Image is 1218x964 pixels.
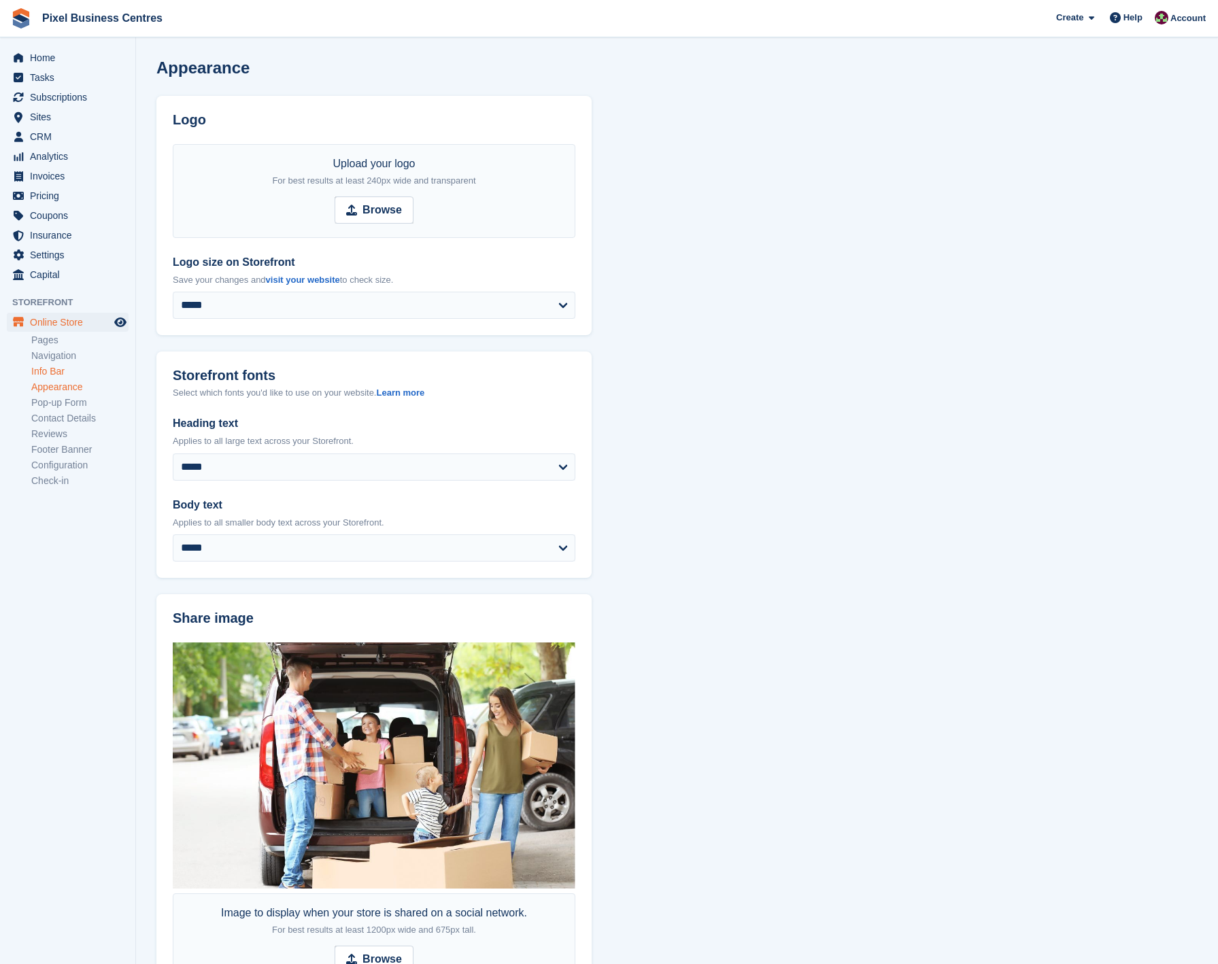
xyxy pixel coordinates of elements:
label: Logo size on Storefront [173,254,575,271]
span: Account [1170,12,1206,25]
h1: Appearance [156,58,250,77]
span: Create [1056,11,1083,24]
h2: Logo [173,112,575,128]
span: For best results at least 1200px wide and 675px tall. [272,925,476,935]
a: visit your website [266,275,340,285]
a: menu [7,88,129,107]
span: Invoices [30,167,112,186]
input: Browse [335,196,413,224]
div: Image to display when your store is shared on a social network. [221,905,527,937]
span: Home [30,48,112,67]
a: Learn more [376,388,424,398]
a: menu [7,245,129,264]
h2: Share image [173,610,575,626]
a: menu [7,313,129,332]
a: menu [7,107,129,126]
a: Pixel Business Centres [37,7,168,29]
img: stora-icon-8386f47178a22dfd0bd8f6a31ec36ba5ce8667c1dd55bd0f319d3a0aa187defe.svg [11,8,31,29]
label: Body text [173,497,575,513]
span: For best results at least 240px wide and transparent [272,175,475,186]
a: menu [7,167,129,186]
span: Storefront [12,296,135,309]
a: menu [7,147,129,166]
a: Preview store [112,314,129,330]
p: Save your changes and to check size. [173,273,575,287]
span: Pricing [30,186,112,205]
a: menu [7,127,129,146]
span: CRM [30,127,112,146]
label: Heading text [173,415,575,432]
img: Pixel%20Business%20Centres-social.jpg [173,642,575,889]
a: menu [7,186,129,205]
a: Pages [31,334,129,347]
a: Contact Details [31,412,129,425]
a: Navigation [31,349,129,362]
span: Help [1123,11,1143,24]
a: Pop-up Form [31,396,129,409]
a: Reviews [31,428,129,441]
a: Info Bar [31,365,129,378]
h2: Storefront fonts [173,368,275,383]
span: Insurance [30,226,112,245]
p: Applies to all large text across your Storefront. [173,434,575,448]
a: menu [7,68,129,87]
span: Capital [30,265,112,284]
span: Settings [30,245,112,264]
span: Sites [30,107,112,126]
a: Configuration [31,459,129,472]
span: Analytics [30,147,112,166]
div: Upload your logo [272,156,475,188]
a: Appearance [31,381,129,394]
a: menu [7,48,129,67]
span: Coupons [30,206,112,225]
a: menu [7,206,129,225]
a: Check-in [31,475,129,487]
p: Applies to all smaller body text across your Storefront. [173,516,575,530]
a: Footer Banner [31,443,129,456]
div: Select which fonts you'd like to use on your website. [173,386,575,400]
span: Tasks [30,68,112,87]
a: menu [7,226,129,245]
strong: Browse [362,202,402,218]
a: menu [7,265,129,284]
img: Nick Brett [1155,11,1168,24]
span: Online Store [30,313,112,332]
span: Subscriptions [30,88,112,107]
